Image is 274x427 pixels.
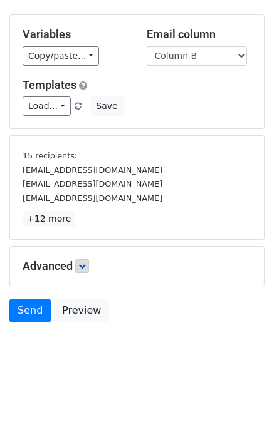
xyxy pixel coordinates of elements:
[23,78,76,91] a: Templates
[23,151,77,160] small: 15 recipients:
[54,299,109,322] a: Preview
[90,96,123,116] button: Save
[23,211,75,227] a: +12 more
[23,165,162,175] small: [EMAIL_ADDRESS][DOMAIN_NAME]
[23,179,162,188] small: [EMAIL_ADDRESS][DOMAIN_NAME]
[23,259,251,273] h5: Advanced
[23,28,128,41] h5: Variables
[23,193,162,203] small: [EMAIL_ADDRESS][DOMAIN_NAME]
[211,367,274,427] iframe: Chat Widget
[23,96,71,116] a: Load...
[23,46,99,66] a: Copy/paste...
[9,299,51,322] a: Send
[147,28,252,41] h5: Email column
